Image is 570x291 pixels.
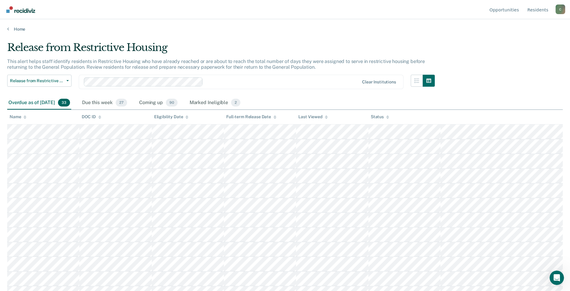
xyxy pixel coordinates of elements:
div: Eligibility Date [154,114,189,119]
img: Recidiviz [6,6,35,13]
div: Due this week27 [81,96,128,109]
div: DOC ID [82,114,101,119]
div: Last Viewed [298,114,328,119]
div: Full-term Release Date [226,114,276,119]
div: Coming up90 [138,96,179,109]
iframe: Intercom live chat [550,271,564,285]
span: 90 [166,99,178,106]
span: 27 [116,99,127,106]
div: Clear institutions [362,79,396,85]
div: Release from Restrictive Housing [7,41,435,58]
span: Release from Restrictive Housing [10,78,64,83]
a: Home [7,26,563,32]
button: Release from Restrictive Housing [7,75,72,87]
div: C [556,4,565,14]
div: Name [10,114,26,119]
span: 33 [58,99,70,106]
div: Overdue as of [DATE]33 [7,96,71,109]
div: Marked Ineligible2 [188,96,242,109]
span: 2 [231,99,240,106]
button: Profile dropdown button [556,4,565,14]
p: This alert helps staff identify residents in Restrictive Housing who have already reached or are ... [7,58,425,70]
div: Status [371,114,389,119]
